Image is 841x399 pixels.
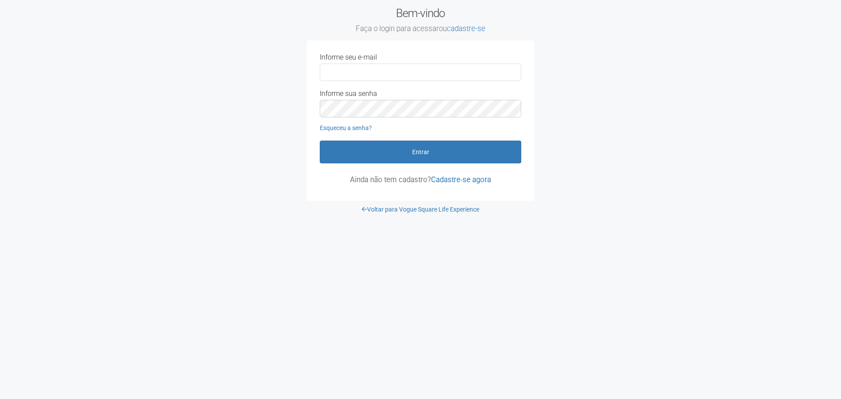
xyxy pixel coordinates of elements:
[307,7,534,34] h2: Bem-vindo
[362,206,479,213] a: Voltar para Vogue Square Life Experience
[320,124,372,131] a: Esqueceu a senha?
[431,175,491,184] a: Cadastre-se agora
[307,24,534,34] small: Faça o login para acessar
[439,24,485,33] span: ou
[320,141,521,163] button: Entrar
[320,90,377,98] label: Informe sua senha
[320,53,377,61] label: Informe seu e-mail
[320,176,521,184] p: Ainda não tem cadastro?
[447,24,485,33] a: cadastre-se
